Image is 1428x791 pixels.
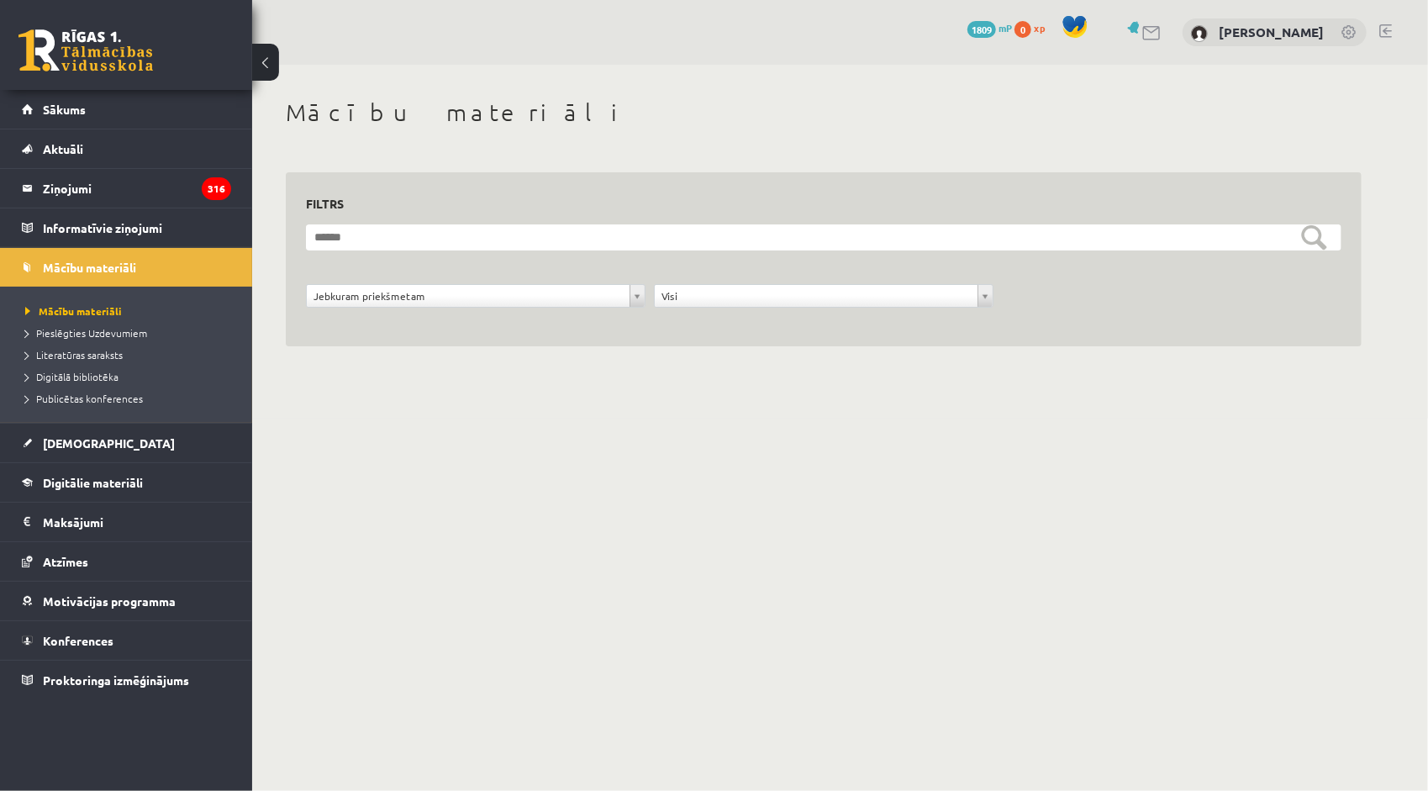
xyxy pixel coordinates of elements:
a: Digitālā bibliotēka [25,369,235,384]
span: xp [1034,21,1045,34]
a: Aktuāli [22,129,231,168]
a: Motivācijas programma [22,582,231,620]
legend: Ziņojumi [43,169,231,208]
span: Motivācijas programma [43,593,176,609]
a: Informatīvie ziņojumi [22,208,231,247]
a: Pieslēgties Uzdevumiem [25,325,235,340]
a: Ziņojumi316 [22,169,231,208]
span: 0 [1014,21,1031,38]
span: Aktuāli [43,141,83,156]
a: Konferences [22,621,231,660]
a: Rīgas 1. Tālmācības vidusskola [18,29,153,71]
span: Publicētas konferences [25,392,143,405]
a: Digitālie materiāli [22,463,231,502]
span: 1809 [967,21,996,38]
h3: Filtrs [306,192,1321,215]
span: Mācību materiāli [43,260,136,275]
span: Mācību materiāli [25,304,122,318]
h1: Mācību materiāli [286,98,1362,127]
span: Digitālie materiāli [43,475,143,490]
a: Literatūras saraksts [25,347,235,362]
a: [DEMOGRAPHIC_DATA] [22,424,231,462]
span: Proktoringa izmēģinājums [43,672,189,688]
legend: Informatīvie ziņojumi [43,208,231,247]
a: Visi [655,285,993,307]
img: Feliks Vladimirovs [1191,25,1208,42]
a: Mācību materiāli [25,303,235,319]
a: Proktoringa izmēģinājums [22,661,231,699]
i: 316 [202,177,231,200]
span: Visi [661,285,971,307]
a: Maksājumi [22,503,231,541]
span: Atzīmes [43,554,88,569]
span: Jebkuram priekšmetam [314,285,623,307]
a: Mācību materiāli [22,248,231,287]
span: mP [999,21,1012,34]
span: Literatūras saraksts [25,348,123,361]
a: [PERSON_NAME] [1219,24,1324,40]
a: Jebkuram priekšmetam [307,285,645,307]
span: Konferences [43,633,113,648]
span: Pieslēgties Uzdevumiem [25,326,147,340]
span: [DEMOGRAPHIC_DATA] [43,435,175,451]
a: Publicētas konferences [25,391,235,406]
span: Digitālā bibliotēka [25,370,119,383]
a: 0 xp [1014,21,1053,34]
a: Sākums [22,90,231,129]
span: Sākums [43,102,86,117]
legend: Maksājumi [43,503,231,541]
a: Atzīmes [22,542,231,581]
a: 1809 mP [967,21,1012,34]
